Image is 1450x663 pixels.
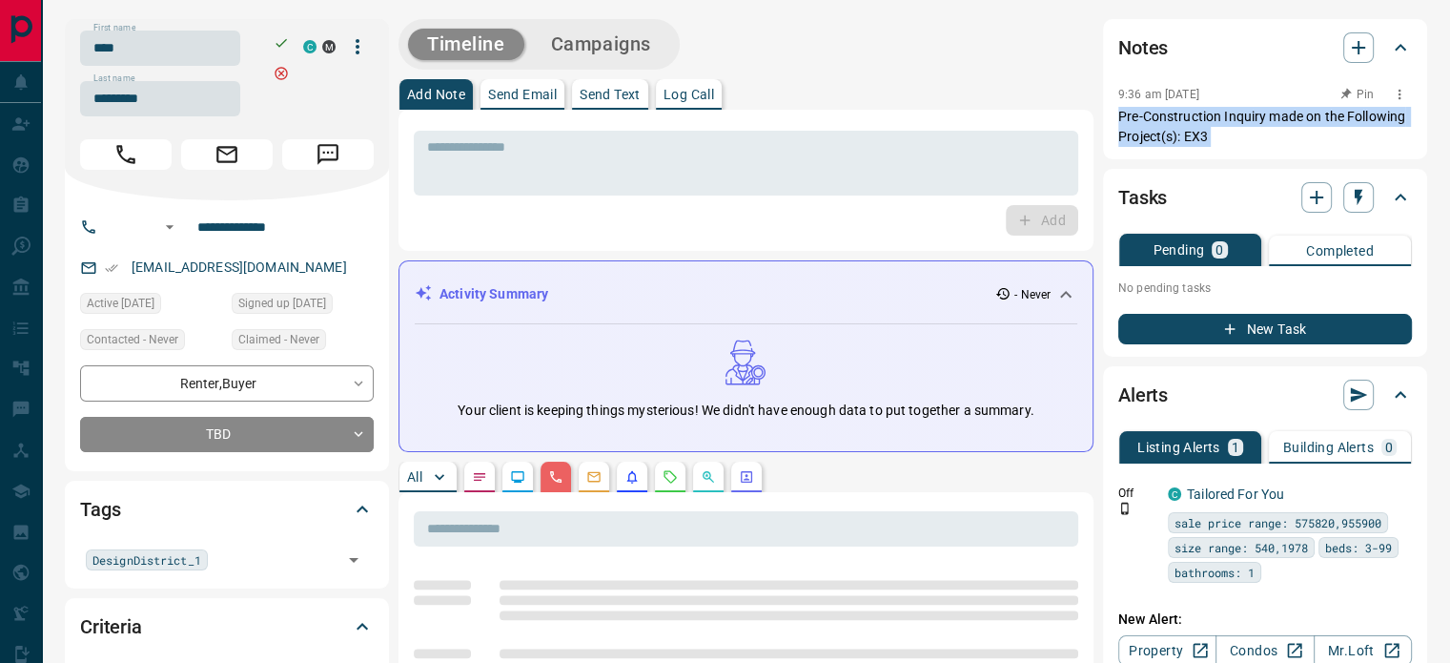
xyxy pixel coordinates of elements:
p: - Never [1014,286,1051,303]
button: New Task [1118,314,1412,344]
svg: Requests [663,469,678,485]
div: condos.ca [303,40,317,53]
p: Pending [1153,243,1204,257]
h2: Tags [80,494,120,525]
svg: Calls [548,469,563,485]
h2: Criteria [80,611,142,642]
p: Send Email [488,88,557,101]
p: Completed [1306,244,1374,258]
span: Contacted - Never [87,330,178,349]
p: Listing Alerts [1137,441,1220,454]
div: condos.ca [1168,487,1181,501]
label: First name [93,22,135,34]
svg: Listing Alerts [624,469,640,485]
button: Pin [1330,86,1385,103]
button: Open [158,216,181,238]
p: 0 [1385,441,1393,454]
svg: Push Notification Only [1118,502,1132,515]
div: Alerts [1118,372,1412,418]
span: Active [DATE] [87,294,154,313]
svg: Agent Actions [739,469,754,485]
p: Log Call [664,88,714,101]
p: 9:36 am [DATE] [1118,88,1199,101]
span: bathrooms: 1 [1174,563,1255,582]
h2: Notes [1118,32,1168,63]
svg: Email Verified [105,261,118,275]
p: No pending tasks [1118,274,1412,302]
span: Claimed - Never [238,330,319,349]
svg: Notes [472,469,487,485]
p: Send Text [580,88,641,101]
h2: Alerts [1118,380,1168,410]
a: [EMAIL_ADDRESS][DOMAIN_NAME] [132,259,347,275]
span: beds: 3-99 [1325,538,1392,557]
svg: Lead Browsing Activity [510,469,525,485]
label: Last name [93,73,135,85]
svg: Emails [586,469,602,485]
span: DesignDistrict_1 [92,550,201,570]
p: New Alert: [1118,610,1412,630]
div: Criteria [80,604,374,650]
h2: Tasks [1118,182,1167,213]
p: Add Note [407,88,465,101]
span: sale price range: 575820,955900 [1174,513,1381,532]
p: 1 [1232,441,1239,454]
div: mrloft.ca [322,40,336,53]
p: Off [1118,485,1156,502]
span: Message [282,139,374,170]
span: Email [181,139,273,170]
div: TBD [80,417,374,452]
a: Tailored For You [1187,487,1284,502]
p: Your client is keeping things mysterious! We didn't have enough data to put together a summary. [458,401,1033,421]
div: Renter , Buyer [80,365,374,401]
svg: Opportunities [701,469,716,485]
span: size range: 540,1978 [1174,538,1308,557]
button: Campaigns [532,29,670,60]
div: Activity Summary- Never [415,277,1077,312]
div: Sat May 17 2014 [232,293,374,320]
p: All [407,470,422,484]
p: 0 [1215,243,1223,257]
button: Timeline [408,29,524,60]
span: Signed up [DATE] [238,294,326,313]
p: Building Alerts [1283,441,1374,454]
p: Pre-Construction Inquiry made on the Following Project(s): EX3 [1118,107,1412,147]
div: Thu Feb 03 2022 [80,293,222,320]
div: Tags [80,487,374,532]
div: Notes [1118,25,1412,71]
button: Open [340,547,367,573]
span: Call [80,139,172,170]
div: Tasks [1118,175,1412,220]
p: Activity Summary [439,284,548,304]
